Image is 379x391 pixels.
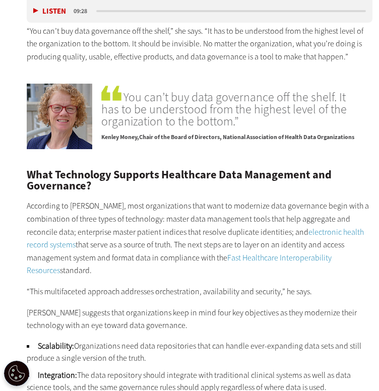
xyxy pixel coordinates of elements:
[38,341,74,351] strong: Scalability:
[33,8,66,16] button: Listen
[101,84,365,127] span: You can’t buy data governance off the shelf. It has to be understood from the highest level of th...
[27,200,372,277] p: According to [PERSON_NAME], most organizations that want to modernize data governance begin with ...
[27,340,372,364] li: Organizations need data repositories that can handle ever-expanding data sets and still produce a...
[38,370,77,380] strong: Integration:
[27,285,372,298] p: “This multifaceted approach addresses orchestration, availability and security,” he says.
[72,7,95,16] div: duration
[101,127,365,142] p: Chair of the Board of Directors, National Association of Health Data Organizations
[101,133,139,141] span: Kenley Money
[4,361,29,386] div: Cookie Settings
[4,361,29,386] button: Open Preferences
[27,84,92,149] img: Kenley Money
[27,25,372,63] p: “You can’t buy data governance off the shelf,” she says. “It has to be understood from the highes...
[27,169,372,192] h2: What Technology Supports Healthcare Data Management and Governance?
[27,306,372,332] p: [PERSON_NAME] suggests that organizations keep in mind four key objectives as they modernize thei...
